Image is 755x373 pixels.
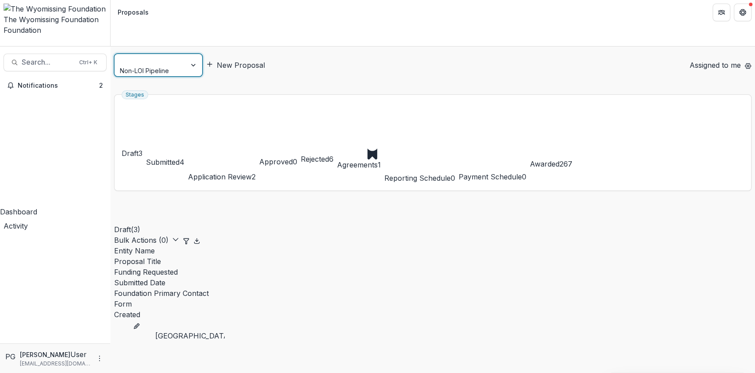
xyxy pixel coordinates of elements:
[459,102,526,183] button: Payment Schedule0
[206,60,265,70] button: New Proposal
[114,277,225,288] div: Submitted Date
[713,4,730,21] button: Partners
[459,172,522,181] span: Payment Schedule
[20,360,91,368] p: [EMAIL_ADDRESS][DOMAIN_NAME]
[183,235,190,245] button: Edit table settings
[126,92,144,98] span: Stages
[146,102,184,183] button: Submitted4
[114,256,225,267] div: Proposal Title
[259,102,297,183] button: Approved0
[122,102,142,183] button: Draft3
[114,236,169,245] span: Bulk Actions ( 0 )
[114,267,225,277] div: Funding Requested
[133,320,140,330] button: edit
[522,172,526,181] span: 0
[4,78,107,93] button: Notifications2
[560,159,572,168] span: 267
[114,299,225,309] div: Form
[4,14,107,25] div: The Wyomissing Foundation
[301,102,333,183] button: Rejected6
[114,288,225,299] div: Foundation Primary Contact
[114,309,225,320] div: Created
[114,245,225,256] div: Entity Name
[384,174,451,183] span: Reporting Schedule
[384,102,455,183] button: Reporting Schedule0
[451,174,455,183] span: 0
[122,149,138,158] span: Draft
[118,8,149,17] div: Proposals
[530,102,572,183] button: Awarded267
[22,58,74,66] span: Search...
[4,4,107,14] img: The Wyomissing Foundation
[188,172,252,181] span: Application Review
[120,66,175,75] div: Non-LOI Pipeline
[301,155,329,163] span: Rejected
[193,235,200,245] button: Export table data
[293,157,297,166] span: 0
[686,60,741,70] button: Assigned to me
[99,82,103,89] span: 2
[530,159,560,168] span: Awarded
[5,351,16,362] div: Pat Giles
[744,60,751,70] button: Open table manager
[114,235,179,245] button: Bulk Actions (0)
[20,350,70,359] p: [PERSON_NAME]
[4,54,107,71] button: Search...
[4,221,28,230] span: Activity
[259,157,293,166] span: Approved
[114,6,152,19] nav: breadcrumb
[155,330,231,341] a: [GEOGRAPHIC_DATA]
[188,102,256,183] button: Application Review2
[734,4,751,21] button: Get Help
[4,26,41,35] span: Foundation
[70,349,87,360] p: User
[378,160,381,169] span: 1
[329,155,333,163] span: 6
[114,198,140,235] h2: Draft ( 3 )
[138,149,142,158] span: 3
[18,82,99,89] span: Notifications
[337,160,378,169] span: Agreements
[146,158,180,167] span: Submitted
[77,58,99,67] div: Ctrl + K
[180,158,184,167] span: 4
[94,353,105,364] button: More
[337,102,381,183] button: Agreements1
[252,172,256,181] span: 2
